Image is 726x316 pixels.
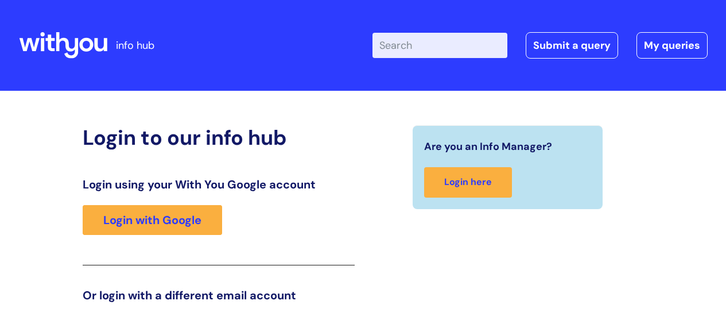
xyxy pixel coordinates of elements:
[424,167,512,198] a: Login here
[372,33,507,58] input: Search
[526,32,618,59] a: Submit a query
[83,288,355,302] h3: Or login with a different email account
[83,178,355,191] h3: Login using your With You Google account
[116,36,154,55] p: info hub
[83,205,222,235] a: Login with Google
[83,125,355,150] h2: Login to our info hub
[424,137,552,156] span: Are you an Info Manager?
[636,32,708,59] a: My queries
